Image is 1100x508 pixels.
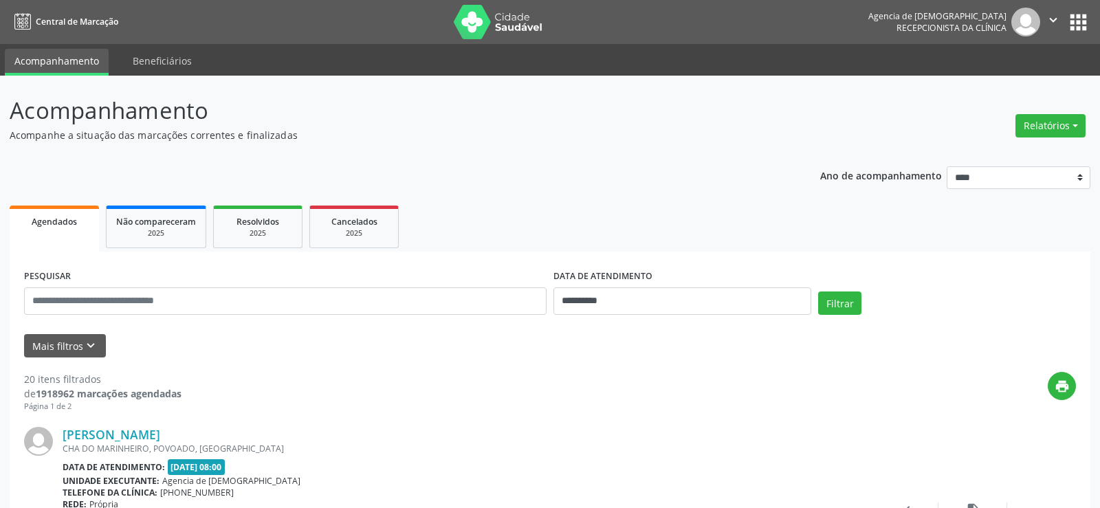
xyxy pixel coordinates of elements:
[63,475,159,487] b: Unidade executante:
[116,216,196,228] span: Não compareceram
[236,216,279,228] span: Resolvidos
[36,16,118,27] span: Central de Marcação
[868,10,1006,22] div: Agencia de [DEMOGRAPHIC_DATA]
[5,49,109,76] a: Acompanhamento
[1066,10,1090,34] button: apps
[1046,12,1061,27] i: 
[116,228,196,239] div: 2025
[24,401,181,412] div: Página 1 de 2
[320,228,388,239] div: 2025
[818,291,861,315] button: Filtrar
[896,22,1006,34] span: Recepcionista da clínica
[1015,114,1086,137] button: Relatórios
[24,386,181,401] div: de
[36,387,181,400] strong: 1918962 marcações agendadas
[1048,372,1076,400] button: print
[162,475,300,487] span: Agencia de [DEMOGRAPHIC_DATA]
[24,427,53,456] img: img
[24,266,71,287] label: PESQUISAR
[32,216,77,228] span: Agendados
[223,228,292,239] div: 2025
[1011,8,1040,36] img: img
[24,334,106,358] button: Mais filtroskeyboard_arrow_down
[63,427,160,442] a: [PERSON_NAME]
[10,128,766,142] p: Acompanhe a situação das marcações correntes e finalizadas
[1040,8,1066,36] button: 
[63,443,870,454] div: CHA DO MARINHEIRO, POVOADO, [GEOGRAPHIC_DATA]
[24,372,181,386] div: 20 itens filtrados
[63,461,165,473] b: Data de atendimento:
[160,487,234,498] span: [PHONE_NUMBER]
[63,487,157,498] b: Telefone da clínica:
[820,166,942,184] p: Ano de acompanhamento
[1055,379,1070,394] i: print
[10,10,118,33] a: Central de Marcação
[331,216,377,228] span: Cancelados
[553,266,652,287] label: DATA DE ATENDIMENTO
[168,459,225,475] span: [DATE] 08:00
[83,338,98,353] i: keyboard_arrow_down
[10,93,766,128] p: Acompanhamento
[123,49,201,73] a: Beneficiários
